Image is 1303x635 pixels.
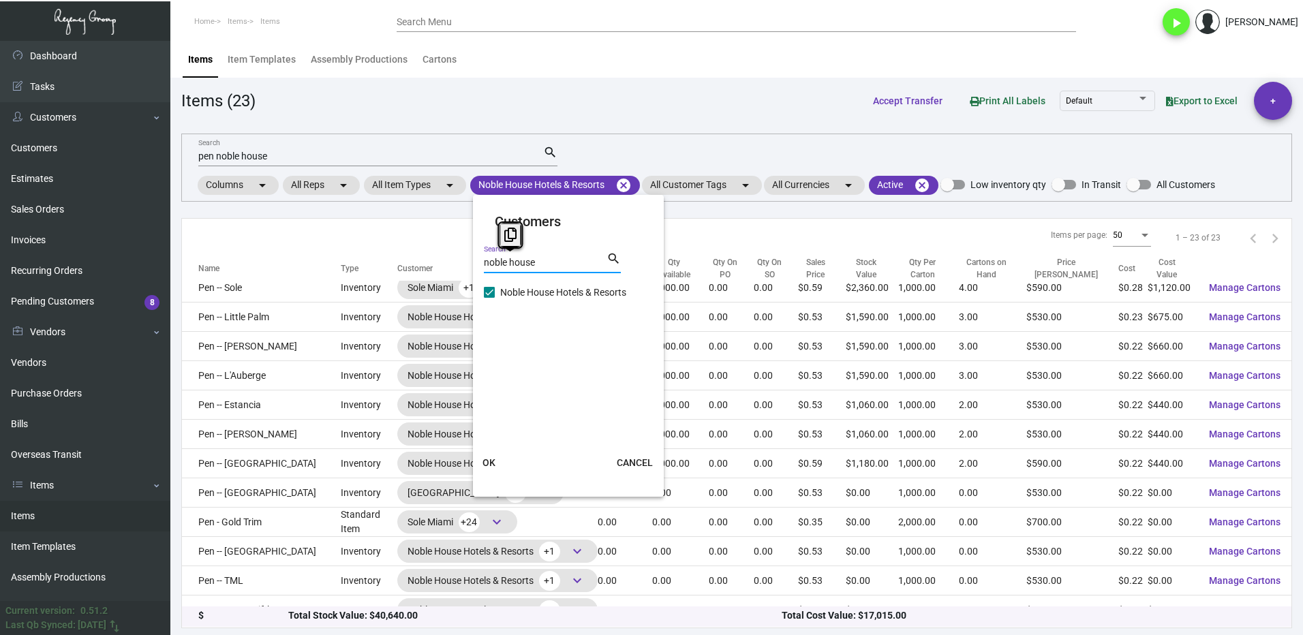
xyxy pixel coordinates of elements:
[617,457,653,468] span: CANCEL
[606,450,664,475] button: CANCEL
[5,618,106,632] div: Last Qb Synced: [DATE]
[467,450,511,475] button: OK
[5,604,75,618] div: Current version:
[500,284,637,300] span: Noble House Hotels & Resorts
[80,604,108,618] div: 0.51.2
[495,211,642,232] mat-card-title: Customers
[607,251,621,267] mat-icon: search
[504,228,517,242] i: Copy
[482,457,495,468] span: OK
